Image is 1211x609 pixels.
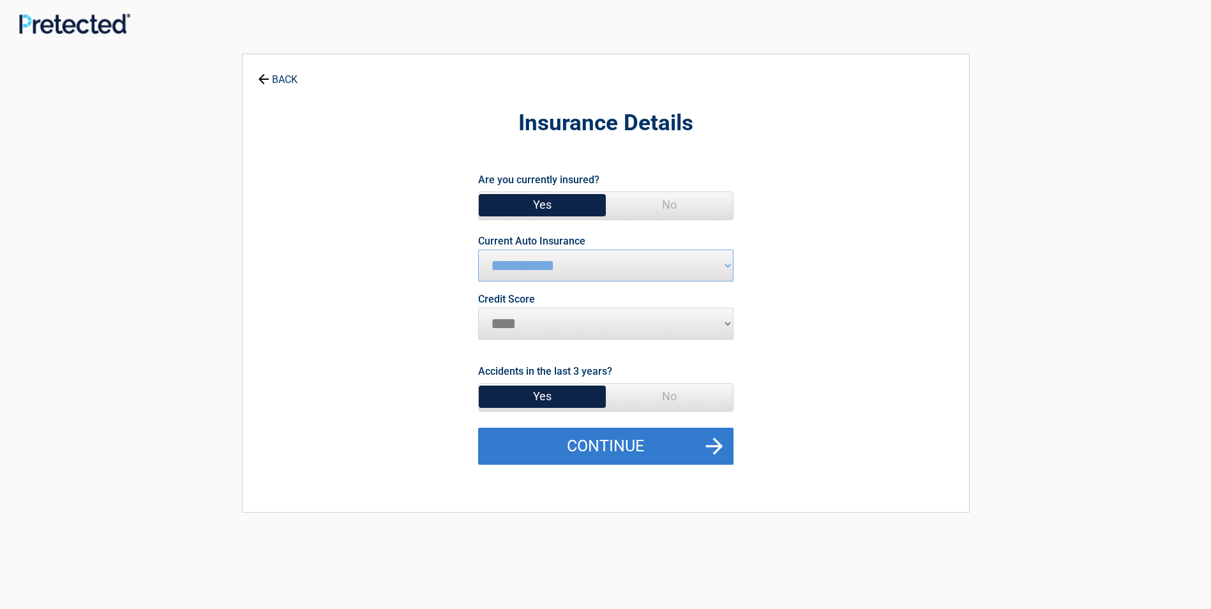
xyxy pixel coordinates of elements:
[606,192,733,218] span: No
[19,13,130,33] img: Main Logo
[606,384,733,409] span: No
[478,236,585,246] label: Current Auto Insurance
[479,384,606,409] span: Yes
[478,428,733,465] button: Continue
[478,363,612,380] label: Accidents in the last 3 years?
[479,192,606,218] span: Yes
[478,171,599,188] label: Are you currently insured?
[478,294,535,304] label: Credit Score
[313,109,899,139] h2: Insurance Details
[255,63,300,85] a: BACK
